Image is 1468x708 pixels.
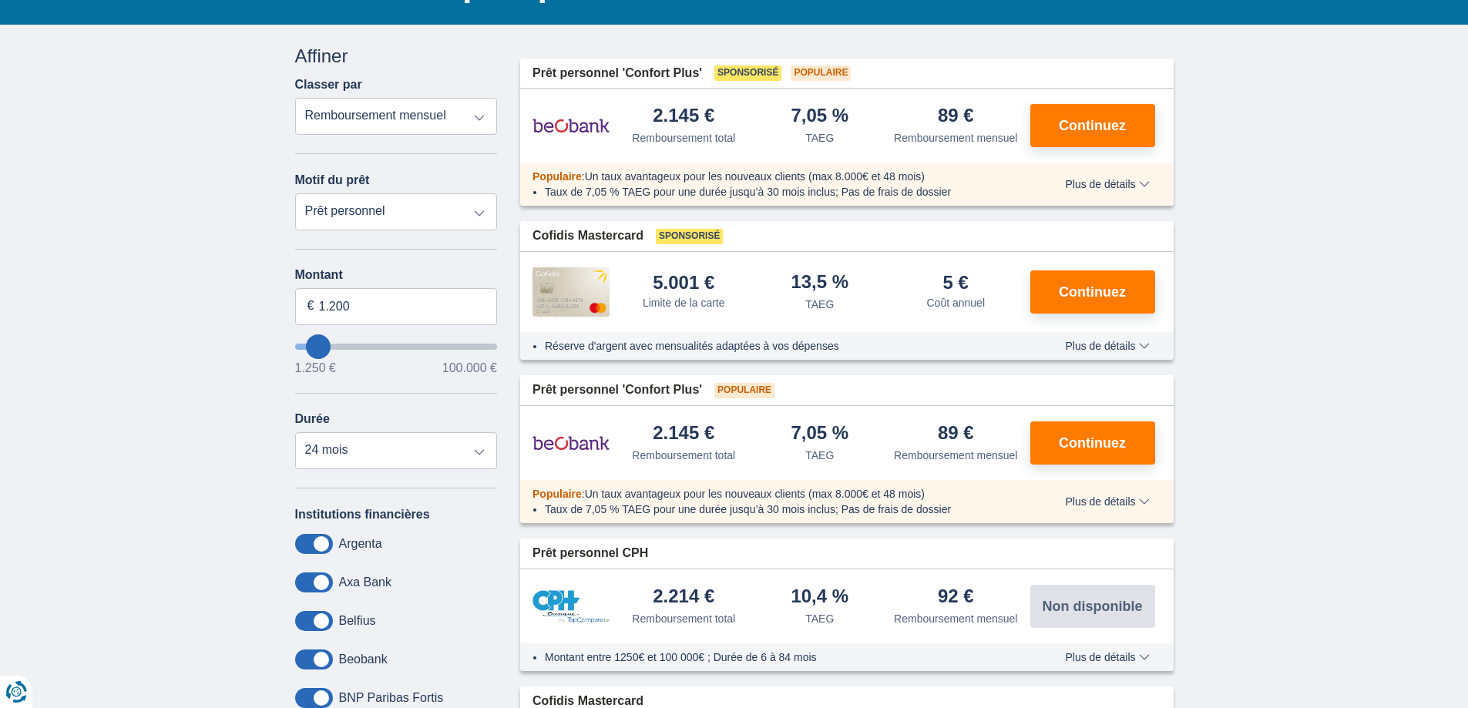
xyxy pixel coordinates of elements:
[1030,421,1155,465] button: Continuez
[442,362,497,374] span: 100.000 €
[1059,285,1126,299] span: Continuez
[585,488,925,500] span: Un taux avantageux pour les nouveaux clients (max 8.000€ et 48 mois)
[1053,651,1161,663] button: Plus de détails
[791,587,848,608] div: 10,4 %
[894,448,1017,463] div: Remboursement mensuel
[532,488,582,500] span: Populaire
[1065,179,1149,190] span: Plus de détails
[805,297,834,312] div: TAEG
[926,295,985,310] div: Coût annuel
[938,587,974,608] div: 92 €
[532,170,582,183] span: Populaire
[585,170,925,183] span: Un taux avantageux pour les nouveaux clients (max 8.000€ et 48 mois)
[1053,178,1161,190] button: Plus de détails
[339,691,444,705] label: BNP Paribas Fortis
[1053,495,1161,508] button: Plus de détails
[295,78,362,92] label: Classer par
[805,448,834,463] div: TAEG
[1065,496,1149,507] span: Plus de détails
[805,611,834,626] div: TAEG
[532,424,610,462] img: pret personnel Beobank
[791,424,848,445] div: 7,05 %
[894,130,1017,146] div: Remboursement mensuel
[791,65,851,81] span: Populaire
[1059,119,1126,133] span: Continuez
[532,545,648,562] span: Prêt personnel CPH
[1030,585,1155,628] button: Non disponible
[894,611,1017,626] div: Remboursement mensuel
[532,65,702,82] span: Prêt personnel 'Confort Plus'
[307,297,314,315] span: €
[545,649,1020,665] li: Montant entre 1250€ et 100 000€ ; Durée de 6 à 84 mois
[805,130,834,146] div: TAEG
[1065,652,1149,663] span: Plus de détails
[938,106,974,127] div: 89 €
[545,338,1020,354] li: Réserve d'argent avec mensualités adaptées à vos dépenses
[632,448,735,463] div: Remboursement total
[295,362,336,374] span: 1.250 €
[339,614,376,628] label: Belfius
[938,424,974,445] div: 89 €
[295,508,430,522] label: Institutions financières
[1030,270,1155,314] button: Continuez
[653,424,714,445] div: 2.145 €
[632,130,735,146] div: Remboursement total
[1043,599,1143,613] span: Non disponible
[656,229,723,244] span: Sponsorisé
[295,43,498,69] div: Affiner
[532,106,610,145] img: pret personnel Beobank
[520,486,1033,502] div: :
[295,412,330,426] label: Durée
[545,502,1020,517] li: Taux de 7,05 % TAEG pour une durée jusqu’à 30 mois inclus; Pas de frais de dossier
[791,106,848,127] div: 7,05 %
[1030,104,1155,147] button: Continuez
[653,587,714,608] div: 2.214 €
[714,65,781,81] span: Sponsorisé
[643,295,725,310] div: Limite de la carte
[791,273,848,294] div: 13,5 %
[1053,340,1161,352] button: Plus de détails
[1065,341,1149,351] span: Plus de détails
[545,184,1020,200] li: Taux de 7,05 % TAEG pour une durée jusqu’à 30 mois inclus; Pas de frais de dossier
[653,273,714,292] div: 5.001 €
[532,590,610,623] img: pret personnel CPH Banque
[653,106,714,127] div: 2.145 €
[339,537,382,551] label: Argenta
[943,273,969,292] div: 5 €
[520,169,1033,184] div: :
[532,227,643,245] span: Cofidis Mastercard
[339,653,388,666] label: Beobank
[295,173,370,187] label: Motif du prêt
[339,575,391,589] label: Axa Bank
[532,267,610,317] img: pret personnel Cofidis CC
[532,381,702,399] span: Prêt personnel 'Confort Plus'
[632,611,735,626] div: Remboursement total
[714,383,774,398] span: Populaire
[295,344,498,350] input: wantToBorrow
[1059,436,1126,450] span: Continuez
[295,268,498,282] label: Montant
